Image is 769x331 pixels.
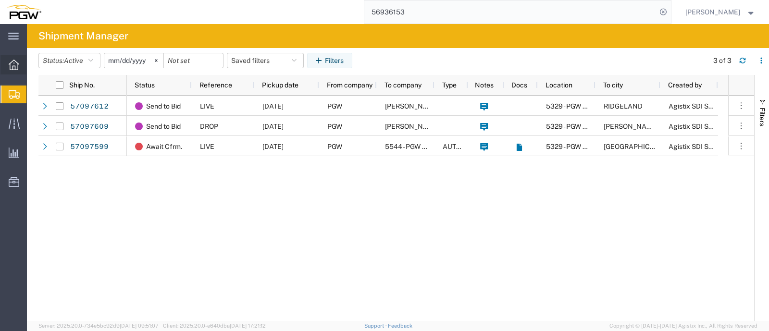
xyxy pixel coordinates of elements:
[364,0,657,24] input: Search for shipment number, reference number
[38,323,159,329] span: Server: 2025.20.0-734e5bc92d9
[388,323,412,329] a: Feedback
[669,123,731,130] span: Agistix SDI Services
[546,81,572,89] span: Location
[668,81,702,89] span: Created by
[546,102,685,110] span: 5329 - PGW autoglass - Chillicothe
[146,116,181,136] span: Send to Bid
[38,53,100,68] button: Status:Active
[685,7,740,17] span: Janet Claytor
[262,143,284,150] span: 10/16/2025
[758,108,766,126] span: Filters
[604,102,643,110] span: RIDGELAND
[327,81,372,89] span: From company
[230,323,266,329] span: [DATE] 17:21:12
[146,96,181,116] span: Send to Bid
[200,123,218,130] span: DROP
[307,53,352,68] button: Filters
[327,143,342,150] span: PGW
[146,136,182,157] span: Await Cfrm.
[262,102,284,110] span: 10/16/2025
[120,323,159,329] span: [DATE] 09:51:07
[327,123,342,130] span: PGW
[38,24,128,48] h4: Shipment Manager
[364,323,388,329] a: Support
[70,119,109,135] a: 57097609
[609,322,757,330] span: Copyright © [DATE]-[DATE] Agistix Inc., All Rights Reserved
[475,81,494,89] span: Notes
[262,123,284,130] span: 10/15/2025
[7,5,41,19] img: logo
[200,143,214,150] span: LIVE
[163,323,266,329] span: Client: 2025.20.0-e640dba
[685,6,756,18] button: [PERSON_NAME]
[199,81,232,89] span: Reference
[384,81,422,89] span: To company
[164,53,223,68] input: Not set
[546,143,685,150] span: 5329 - PGW autoglass - Chillicothe
[262,81,298,89] span: Pickup date
[70,139,109,155] a: 57097599
[135,81,155,89] span: Status
[327,102,342,110] span: PGW
[511,81,527,89] span: Docs
[713,56,732,66] div: 3 of 3
[546,123,685,130] span: 5329 - PGW autoglass - Chillicothe
[104,53,163,68] input: Not set
[669,143,731,150] span: Agistix SDI Services
[385,143,525,150] span: 5544 - PGW autoglass - Fort Lauderdale
[385,123,494,130] span: VENABLE GLASS CO. L.L.C.
[227,53,304,68] button: Saved filters
[604,143,672,150] span: Pompano Beach
[604,123,658,130] span: BRANDON
[669,102,731,110] span: Agistix SDI Services
[443,143,488,150] span: AUTOTENDER
[200,102,214,110] span: LIVE
[603,81,623,89] span: To city
[64,57,83,64] span: Active
[69,81,95,89] span: Ship No.
[70,99,109,114] a: 57097612
[385,102,511,110] span: VENABLE GLASS SERVICES LLC
[442,81,457,89] span: Type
